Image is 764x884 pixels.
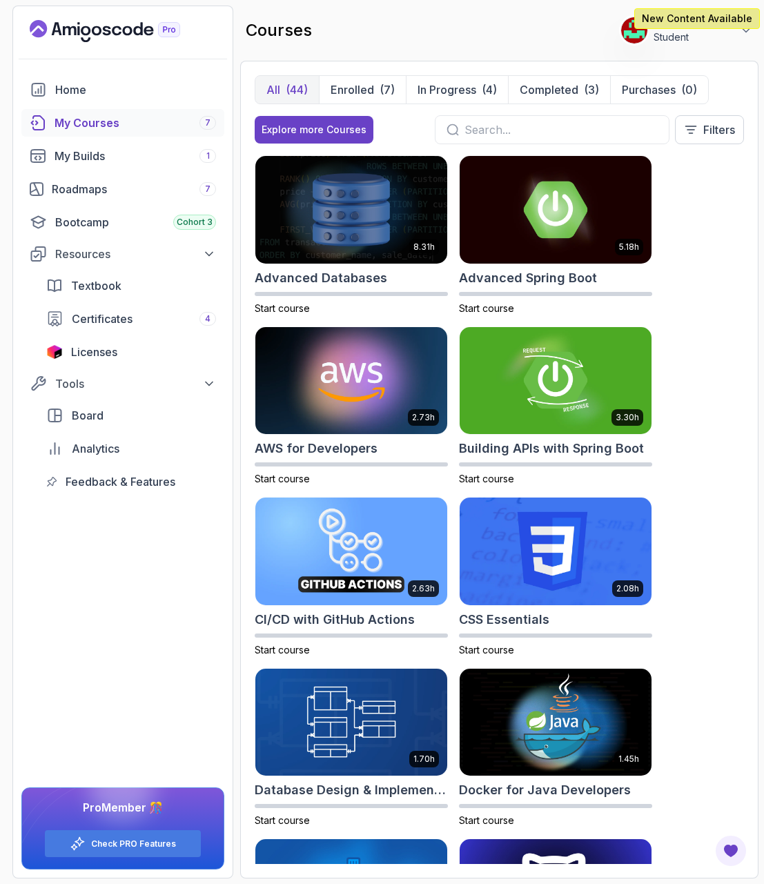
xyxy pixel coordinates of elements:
button: Resources [21,242,224,266]
img: AWS for Developers card [255,327,447,435]
img: Advanced Databases card [255,156,447,264]
div: (7) [380,81,395,98]
button: All(44) [255,76,319,104]
p: All [266,81,280,98]
h2: courses [246,19,312,41]
p: 1.45h [618,754,639,765]
a: Landing page [30,20,212,42]
button: Tools [21,371,224,396]
a: board [38,402,224,429]
div: Bootcamp [55,214,216,230]
div: Resources [55,246,216,262]
img: Database Design & Implementation card [255,669,447,776]
p: Student [654,30,734,44]
button: Open Feedback Button [714,834,747,867]
div: Home [55,81,216,98]
p: 3.30h [616,412,639,423]
button: Filters [675,115,744,144]
img: jetbrains icon [46,345,63,359]
a: licenses [38,338,224,366]
span: Start course [255,644,310,656]
div: (3) [584,81,599,98]
button: Completed(3) [508,76,610,104]
a: home [21,76,224,104]
a: certificates [38,305,224,333]
h2: CI/CD with GitHub Actions [255,610,415,629]
p: In Progress [418,81,476,98]
button: Purchases(0) [610,76,708,104]
h2: Advanced Spring Boot [459,268,597,288]
img: Building APIs with Spring Boot card [460,327,652,435]
a: courses [21,109,224,137]
span: 1 [206,150,210,161]
h2: CSS Essentials [459,610,549,629]
p: 1.70h [413,754,435,765]
span: 7 [205,117,210,128]
p: Filters [703,121,735,138]
img: CSS Essentials card [460,498,652,605]
a: bootcamp [21,208,224,236]
p: New Content Available [642,12,752,26]
button: Enrolled(7) [319,76,406,104]
p: 2.63h [412,583,435,594]
p: 2.08h [616,583,639,594]
img: CI/CD with GitHub Actions card [255,498,447,605]
span: Textbook [71,277,121,294]
span: 4 [205,313,210,324]
div: My Builds [55,148,216,164]
button: Check PRO Features [44,829,202,858]
img: Docker for Java Developers card [460,669,652,776]
div: (44) [286,81,308,98]
div: My Courses [55,115,216,131]
span: Start course [459,644,514,656]
h2: Docker for Java Developers [459,780,631,800]
a: builds [21,142,224,170]
span: Feedback & Features [66,473,175,490]
p: Enrolled [331,81,374,98]
button: Explore more Courses [255,116,373,144]
p: 8.31h [413,242,435,253]
p: 5.18h [619,242,639,253]
span: Start course [255,473,310,484]
h2: AWS for Developers [255,439,378,458]
a: feedback [38,468,224,495]
div: (0) [681,81,697,98]
p: Purchases [622,81,676,98]
input: Search... [464,121,658,138]
h2: Advanced Databases [255,268,387,288]
span: Start course [459,302,514,314]
a: analytics [38,435,224,462]
div: Explore more Courses [262,123,366,137]
a: roadmaps [21,175,224,203]
span: Start course [459,473,514,484]
div: Roadmaps [52,181,216,197]
span: Board [72,407,104,424]
button: user profile image[PERSON_NAME]Student [620,17,753,44]
span: Certificates [72,311,133,327]
span: 7 [205,184,210,195]
h2: Database Design & Implementation [255,780,448,800]
button: In Progress(4) [406,76,508,104]
div: (4) [482,81,497,98]
a: Check PRO Features [91,838,176,849]
span: Licenses [71,344,117,360]
img: user profile image [621,17,647,43]
span: Analytics [72,440,119,457]
p: 2.73h [412,412,435,423]
img: Advanced Spring Boot card [460,156,652,264]
div: Tools [55,375,216,392]
span: Start course [255,814,310,826]
span: Start course [255,302,310,314]
h2: Building APIs with Spring Boot [459,439,644,458]
span: Cohort 3 [177,217,213,228]
a: textbook [38,272,224,299]
p: Completed [520,81,578,98]
span: Start course [459,814,514,826]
